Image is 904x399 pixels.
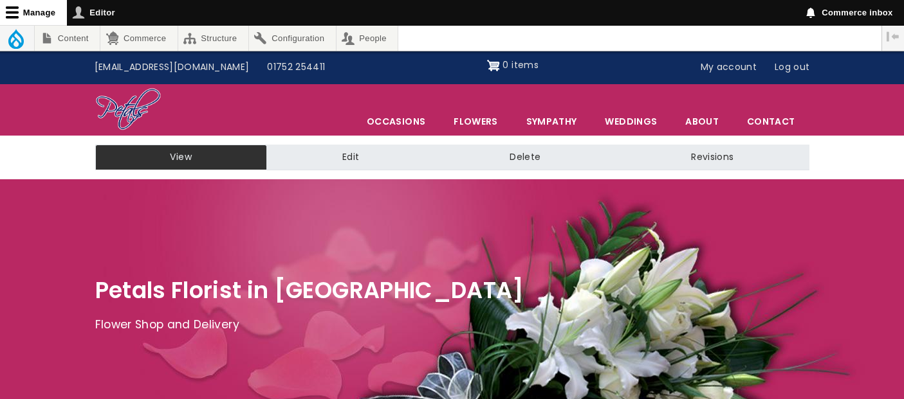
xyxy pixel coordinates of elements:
a: People [337,26,398,51]
a: Structure [178,26,248,51]
a: 01752 254411 [258,55,334,80]
a: About [672,108,732,135]
a: Configuration [249,26,336,51]
a: Sympathy [513,108,591,135]
a: [EMAIL_ADDRESS][DOMAIN_NAME] [86,55,259,80]
a: Delete [434,145,616,170]
img: Home [95,87,161,132]
span: Weddings [591,108,670,135]
p: Flower Shop and Delivery [95,315,809,335]
a: Commerce [100,26,177,51]
a: Content [35,26,100,51]
a: Contact [733,108,808,135]
a: My account [692,55,766,80]
img: Shopping cart [487,55,500,76]
a: Edit [267,145,434,170]
a: Shopping cart 0 items [487,55,539,76]
a: Flowers [440,108,511,135]
button: Vertical orientation [882,26,904,48]
span: 0 items [503,58,538,71]
a: View [95,145,267,170]
a: Revisions [616,145,809,170]
span: Petals Florist in [GEOGRAPHIC_DATA] [95,274,524,306]
a: Log out [766,55,818,80]
span: Occasions [353,108,439,135]
nav: Tabs [86,145,819,170]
